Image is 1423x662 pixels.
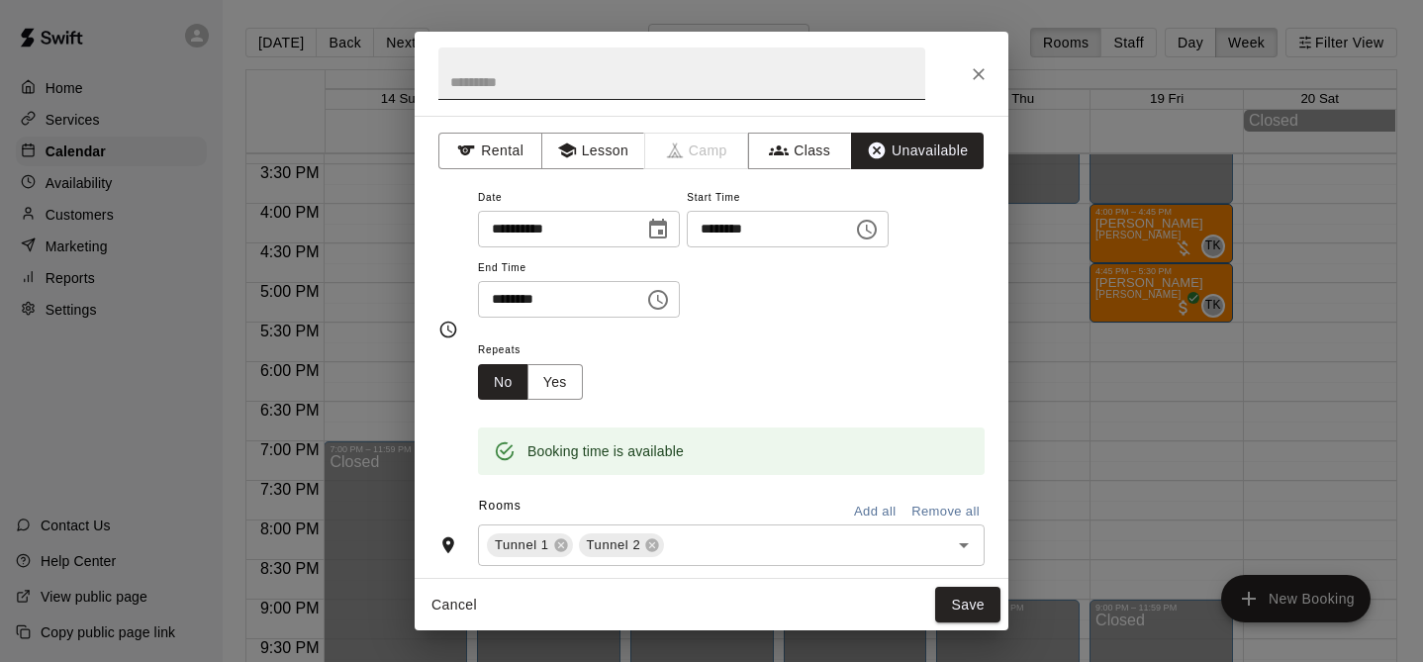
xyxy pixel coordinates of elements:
span: Start Time [687,185,889,212]
svg: Rooms [438,535,458,555]
button: Save [935,587,1000,623]
svg: Timing [438,320,458,339]
button: Choose time, selected time is 7:30 PM [638,280,678,320]
button: Choose time, selected time is 5:30 PM [847,210,887,249]
button: Unavailable [851,133,984,169]
button: Yes [527,364,583,401]
span: Repeats [478,337,599,364]
span: End Time [478,255,680,282]
button: Class [748,133,852,169]
button: No [478,364,528,401]
button: Close [961,56,996,92]
button: Remove all [906,497,985,527]
span: Camps can only be created in the Services page [645,133,749,169]
button: Add all [843,497,906,527]
button: Rental [438,133,542,169]
div: Booking time is available [527,433,684,469]
div: Tunnel 2 [579,533,665,557]
span: Rooms [479,499,522,513]
span: Tunnel 1 [487,535,557,555]
button: Choose date, selected date is Sep 18, 2025 [638,210,678,249]
span: Date [478,185,680,212]
div: outlined button group [478,364,583,401]
span: Tunnel 2 [579,535,649,555]
button: Lesson [541,133,645,169]
button: Open [950,531,978,559]
div: Tunnel 1 [487,533,573,557]
button: Cancel [423,587,486,623]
